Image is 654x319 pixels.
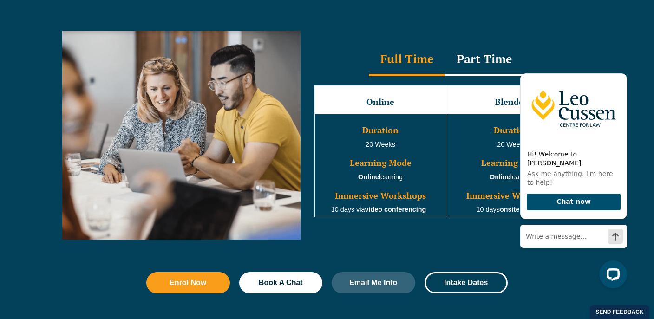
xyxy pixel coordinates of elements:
[349,279,397,286] span: Email Me Info
[239,272,323,293] a: Book A Chat
[365,206,426,213] strong: video conferencing
[445,44,523,76] div: Part Time
[447,126,576,135] h3: Duration
[446,114,578,217] td: 20 Weeks learning 10 days
[447,191,576,201] h3: Immersive Workshops
[447,98,576,107] h3: Blended
[170,279,206,286] span: Enrol Now
[259,279,303,286] span: Book A Chat
[358,173,379,181] strong: Online
[369,44,445,76] div: Full Time
[513,65,631,296] iframe: LiveChat chat widget
[490,173,510,181] strong: Online
[444,279,488,286] span: Intake Dates
[447,158,576,168] h3: Learning Mode
[146,272,230,293] a: Enrol Now
[500,206,547,213] strong: onsite learning
[316,191,445,201] h3: Immersive Workshops
[315,114,446,217] td: learning 10 days via
[332,272,415,293] a: Email Me Info
[425,272,508,293] a: Intake Dates
[366,141,395,148] span: 20 Weeks
[316,98,445,107] h3: Online
[316,158,445,168] h3: Learning Mode
[362,124,399,136] span: Duration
